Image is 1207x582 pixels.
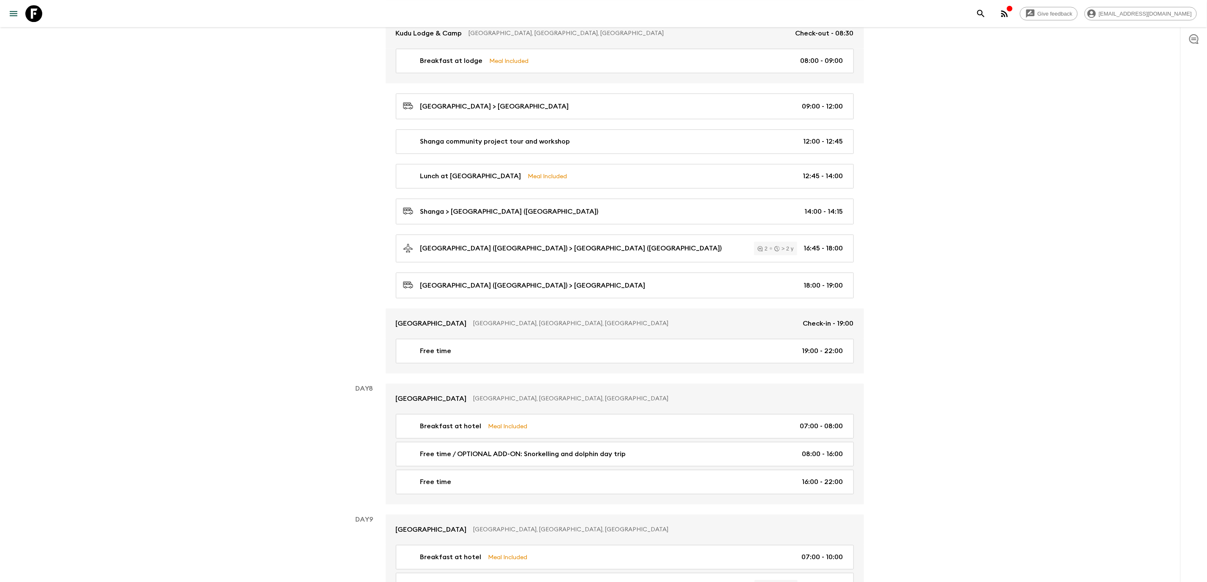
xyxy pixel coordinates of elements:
p: [GEOGRAPHIC_DATA] ([GEOGRAPHIC_DATA]) > [GEOGRAPHIC_DATA] [420,280,646,291]
span: [EMAIL_ADDRESS][DOMAIN_NAME] [1094,11,1196,17]
p: 14:00 - 14:15 [805,207,843,217]
p: [GEOGRAPHIC_DATA], [GEOGRAPHIC_DATA], [GEOGRAPHIC_DATA] [474,319,796,328]
a: Breakfast at hotelMeal Included07:00 - 08:00 [396,414,854,438]
p: Meal Included [528,171,567,181]
a: Give feedback [1020,7,1078,20]
a: [GEOGRAPHIC_DATA] ([GEOGRAPHIC_DATA]) > [GEOGRAPHIC_DATA]18:00 - 19:00 [396,272,854,298]
p: 09:00 - 12:00 [802,101,843,112]
p: [GEOGRAPHIC_DATA], [GEOGRAPHIC_DATA], [GEOGRAPHIC_DATA] [474,394,847,403]
a: [GEOGRAPHIC_DATA] > [GEOGRAPHIC_DATA]09:00 - 12:00 [396,93,854,119]
div: [EMAIL_ADDRESS][DOMAIN_NAME] [1084,7,1197,20]
a: [GEOGRAPHIC_DATA][GEOGRAPHIC_DATA], [GEOGRAPHIC_DATA], [GEOGRAPHIC_DATA] [386,514,864,545]
p: 07:00 - 10:00 [802,552,843,562]
p: Shanga community project tour and workshop [420,136,570,147]
p: Day 9 [343,514,386,525]
a: Shanga > [GEOGRAPHIC_DATA] ([GEOGRAPHIC_DATA])14:00 - 14:15 [396,199,854,224]
p: Day 8 [343,383,386,394]
p: Lunch at [GEOGRAPHIC_DATA] [420,171,521,181]
p: Meal Included [488,422,528,431]
p: Free time [420,346,452,356]
a: [GEOGRAPHIC_DATA][GEOGRAPHIC_DATA], [GEOGRAPHIC_DATA], [GEOGRAPHIC_DATA] [386,383,864,414]
p: Free time [420,477,452,487]
p: Breakfast at lodge [420,56,483,66]
a: Shanga community project tour and workshop12:00 - 12:45 [396,129,854,154]
a: [GEOGRAPHIC_DATA] ([GEOGRAPHIC_DATA]) > [GEOGRAPHIC_DATA] ([GEOGRAPHIC_DATA])2> 2 y16:45 - 18:00 [396,234,854,262]
p: 07:00 - 08:00 [800,421,843,431]
p: Check-out - 08:30 [796,28,854,38]
button: menu [5,5,22,22]
a: Free time / OPTIONAL ADD-ON: Snorkelling and dolphin day trip08:00 - 16:00 [396,442,854,466]
p: Check-in - 19:00 [803,318,854,329]
p: Kudu Lodge & Camp [396,28,462,38]
a: Free time16:00 - 22:00 [396,470,854,494]
p: 12:00 - 12:45 [804,136,843,147]
p: [GEOGRAPHIC_DATA] [396,318,467,329]
p: 12:45 - 14:00 [803,171,843,181]
p: [GEOGRAPHIC_DATA], [GEOGRAPHIC_DATA], [GEOGRAPHIC_DATA] [474,525,847,534]
p: Shanga > [GEOGRAPHIC_DATA] ([GEOGRAPHIC_DATA]) [420,207,599,217]
p: Breakfast at hotel [420,421,482,431]
span: Give feedback [1033,11,1077,17]
p: Breakfast at hotel [420,552,482,562]
div: > 2 y [774,246,794,251]
a: Free time19:00 - 22:00 [396,339,854,363]
p: [GEOGRAPHIC_DATA] > [GEOGRAPHIC_DATA] [420,101,569,112]
p: Meal Included [488,552,528,562]
p: 19:00 - 22:00 [802,346,843,356]
p: 08:00 - 16:00 [802,449,843,459]
p: 08:00 - 09:00 [801,56,843,66]
button: search adventures [973,5,989,22]
p: Free time / OPTIONAL ADD-ON: Snorkelling and dolphin day trip [420,449,626,459]
p: [GEOGRAPHIC_DATA] [396,394,467,404]
a: Breakfast at hotelMeal Included07:00 - 10:00 [396,545,854,569]
p: [GEOGRAPHIC_DATA] [396,525,467,535]
a: Lunch at [GEOGRAPHIC_DATA]Meal Included12:45 - 14:00 [396,164,854,188]
p: 18:00 - 19:00 [804,280,843,291]
p: [GEOGRAPHIC_DATA], [GEOGRAPHIC_DATA], [GEOGRAPHIC_DATA] [469,29,789,38]
div: 2 [757,246,768,251]
p: [GEOGRAPHIC_DATA] ([GEOGRAPHIC_DATA]) > [GEOGRAPHIC_DATA] ([GEOGRAPHIC_DATA]) [420,243,722,253]
p: 16:45 - 18:00 [804,243,843,253]
p: Meal Included [490,56,529,65]
p: 16:00 - 22:00 [802,477,843,487]
a: Breakfast at lodgeMeal Included08:00 - 09:00 [396,49,854,73]
a: Kudu Lodge & Camp[GEOGRAPHIC_DATA], [GEOGRAPHIC_DATA], [GEOGRAPHIC_DATA]Check-out - 08:30 [386,18,864,49]
a: [GEOGRAPHIC_DATA][GEOGRAPHIC_DATA], [GEOGRAPHIC_DATA], [GEOGRAPHIC_DATA]Check-in - 19:00 [386,308,864,339]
